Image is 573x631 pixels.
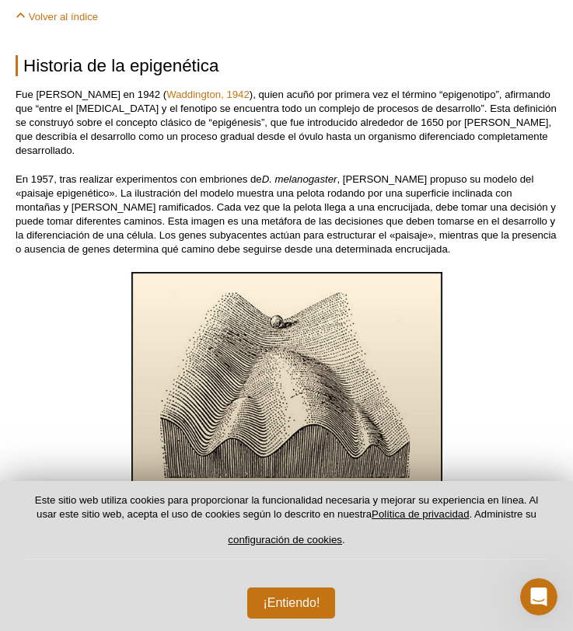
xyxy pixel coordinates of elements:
a: Volver al índice [16,11,98,23]
font: . Administre su [469,508,536,520]
font: ¡Entiendo! [263,596,320,609]
font: D. melanogaster [262,173,337,185]
font: Fue [PERSON_NAME] en 1942 ( [16,89,166,100]
button: configuración de cookies [228,534,342,546]
font: ), quien acuñó por primera vez el término “epigenotipo”, afirmando que “entre el [MEDICAL_DATA] y... [16,89,557,156]
img: Waddington [131,272,442,490]
iframe: Chat en vivo de Intercom [520,578,557,615]
a: Waddington, 1942 [166,89,250,100]
font: Historia de la epigenética [23,56,218,75]
font: . [342,534,345,546]
font: En 1957, tras realizar experimentos con embriones de [16,173,262,185]
font: Volver al índice [29,11,98,23]
button: ¡Entiendo! [247,587,335,619]
font: Este sitio web utiliza cookies para proporcionar la funcionalidad necesaria y mejorar su experien... [35,494,538,520]
a: Política de privacidad [372,508,469,520]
